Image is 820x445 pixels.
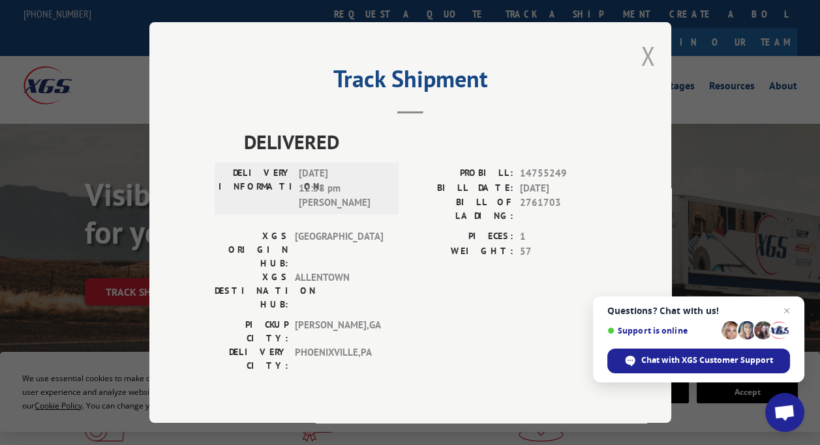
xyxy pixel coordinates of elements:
[641,38,655,73] button: Close modal
[520,244,606,259] span: 57
[244,127,606,156] span: DELIVERED
[215,70,606,94] h2: Track Shipment
[410,195,513,223] label: BILL OF LADING:
[520,166,606,181] span: 14755249
[215,270,288,311] label: XGS DESTINATION HUB:
[215,318,288,345] label: PICKUP CITY:
[520,195,606,223] span: 2761703
[607,306,790,316] span: Questions? Chat with us!
[295,345,383,373] span: PHOENIXVILLE , PA
[410,181,513,196] label: BILL DATE:
[410,229,513,244] label: PIECES:
[215,345,288,373] label: DELIVERY CITY:
[219,166,292,210] label: DELIVERY INFORMATION:
[295,318,383,345] span: [PERSON_NAME] , GA
[215,229,288,270] label: XGS ORIGIN HUB:
[410,166,513,181] label: PROBILL:
[520,229,606,244] span: 1
[295,229,383,270] span: [GEOGRAPHIC_DATA]
[641,354,773,366] span: Chat with XGS Customer Support
[299,166,387,210] span: [DATE] 12:58 pm [PERSON_NAME]
[410,244,513,259] label: WEIGHT:
[607,326,717,336] span: Support is online
[765,393,804,432] div: Open chat
[779,303,795,319] span: Close chat
[607,349,790,373] div: Chat with XGS Customer Support
[295,270,383,311] span: ALLENTOWN
[520,181,606,196] span: [DATE]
